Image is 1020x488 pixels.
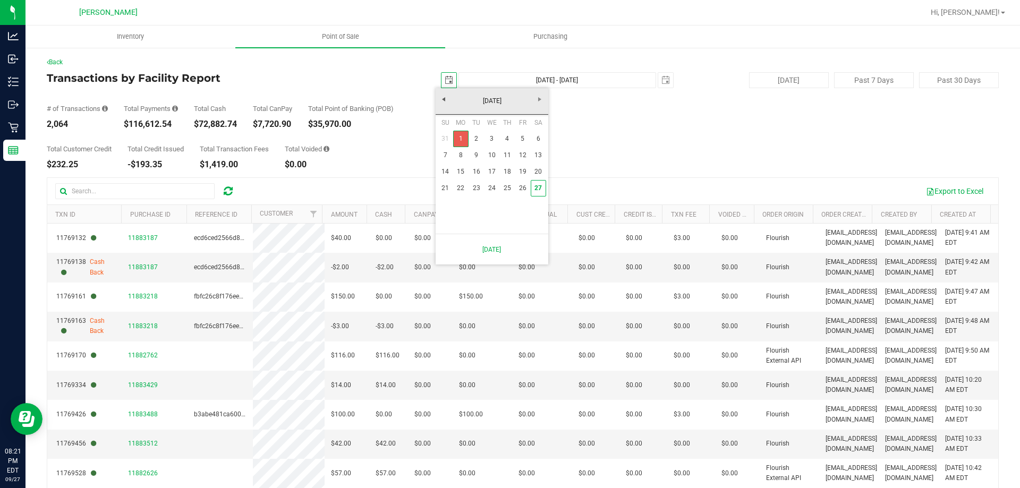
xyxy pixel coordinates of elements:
[945,257,992,277] span: [DATE] 9:42 AM EDT
[331,262,349,272] span: -$2.00
[438,115,453,131] th: Sunday
[469,180,484,196] a: 23
[945,287,992,307] span: [DATE] 9:47 AM EDT
[531,115,546,131] th: Saturday
[453,131,469,147] td: Current focused date is Monday, September 01, 2025
[414,233,431,243] span: $0.00
[766,380,789,390] span: Flourish
[826,463,877,483] span: [EMAIL_ADDRESS][DOMAIN_NAME]
[376,350,399,361] span: $116.00
[624,211,668,218] a: Credit Issued
[515,164,530,180] a: 19
[762,211,804,218] a: Order Origin
[11,403,42,435] iframe: Resource center
[531,180,546,196] a: 27
[626,409,642,419] span: $0.00
[885,287,937,307] span: [EMAIL_ADDRESS][DOMAIN_NAME]
[79,8,138,17] span: [PERSON_NAME]
[674,262,690,272] span: $0.00
[484,180,499,196] a: 24
[674,292,690,302] span: $3.00
[531,131,546,147] a: 6
[414,211,438,218] a: CanPay
[56,350,96,361] span: 11769170
[674,233,690,243] span: $3.00
[885,257,937,277] span: [EMAIL_ADDRESS][DOMAIN_NAME]
[172,105,178,112] i: Sum of all successful, non-voided payment transaction amounts, excluding tips and transaction fees.
[56,233,96,243] span: 11769132
[499,180,515,196] a: 25
[721,233,738,243] span: $0.00
[128,352,158,359] span: 11882762
[308,105,394,112] div: Total Point of Banking (POB)
[8,31,19,41] inline-svg: Analytics
[515,131,530,147] a: 5
[499,131,515,147] a: 4
[445,25,655,48] a: Purchasing
[821,211,879,218] a: Order Created By
[766,463,813,483] span: Flourish External API
[194,293,302,300] span: fbfc26c8f176eeac8f5f69806aa241a4
[308,120,394,129] div: $35,970.00
[579,262,595,272] span: $0.00
[128,263,158,271] span: 11883187
[453,115,469,131] th: Monday
[375,211,392,218] a: Cash
[376,468,396,478] span: $57.00
[414,292,431,302] span: $0.00
[459,350,475,361] span: $0.00
[376,292,392,302] span: $0.00
[194,234,309,242] span: ecd6ced2566d8d5b54cb324875a8c82e
[414,380,431,390] span: $0.00
[331,321,349,331] span: -$3.00
[885,316,937,336] span: [EMAIL_ADDRESS][DOMAIN_NAME]
[945,316,992,336] span: [DATE] 9:48 AM EDT
[721,350,738,361] span: $0.00
[414,262,431,272] span: $0.00
[531,147,546,164] a: 13
[200,145,269,152] div: Total Transaction Fees
[766,321,789,331] span: Flourish
[331,211,358,218] a: Amount
[376,380,396,390] span: $14.00
[128,293,158,300] span: 11883218
[376,409,392,419] span: $0.00
[194,322,302,330] span: fbfc26c8f176eeac8f5f69806aa241a4
[285,160,329,169] div: $0.00
[331,233,351,243] span: $40.00
[56,380,96,390] span: 11769334
[285,145,329,152] div: Total Voided
[885,228,937,248] span: [EMAIL_ADDRESS][DOMAIN_NAME]
[331,350,355,361] span: $116.00
[766,262,789,272] span: Flourish
[469,131,484,147] a: 2
[945,463,992,483] span: [DATE] 10:42 AM EDT
[721,321,738,331] span: $0.00
[484,147,499,164] a: 10
[579,292,595,302] span: $0.00
[435,93,549,109] a: [DATE]
[438,164,453,180] a: 14
[826,346,877,366] span: [EMAIL_ADDRESS][DOMAIN_NAME]
[484,115,499,131] th: Wednesday
[453,131,469,147] a: 1
[260,210,293,217] a: Customer
[749,72,829,88] button: [DATE]
[441,238,542,260] a: [DATE]
[626,439,642,449] span: $0.00
[518,262,535,272] span: $0.00
[56,257,90,277] span: 11769138
[47,160,112,169] div: $232.25
[518,409,535,419] span: $0.00
[324,145,329,152] i: Sum of all voided payment transaction amounts, excluding tips and transaction fees.
[453,164,469,180] a: 15
[56,468,96,478] span: 11769528
[331,439,351,449] span: $42.00
[940,211,976,218] a: Created At
[945,434,992,454] span: [DATE] 10:33 AM EDT
[721,439,738,449] span: $0.00
[945,228,992,248] span: [DATE] 9:41 AM EDT
[414,409,431,419] span: $0.00
[8,122,19,133] inline-svg: Retail
[56,316,90,336] span: 11769163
